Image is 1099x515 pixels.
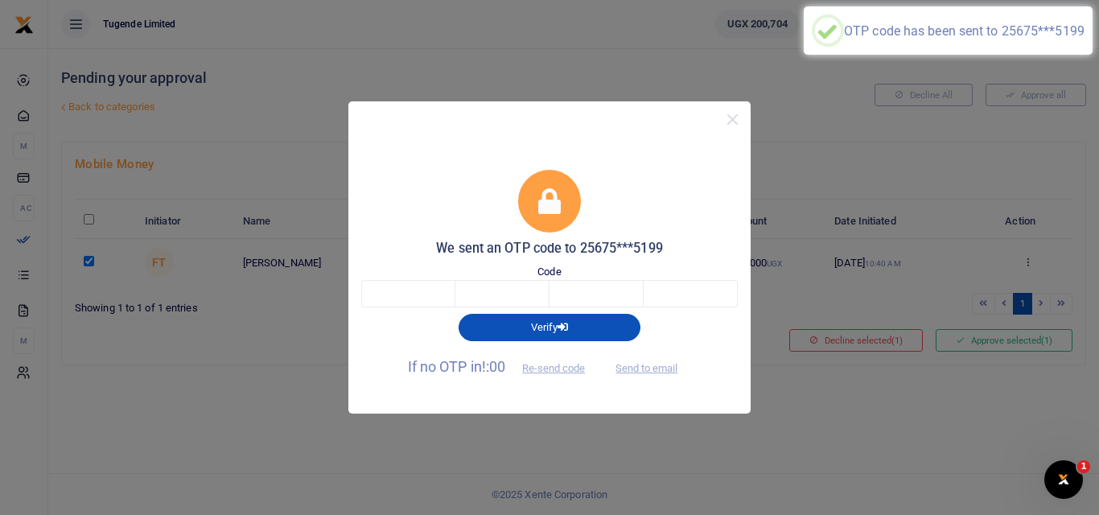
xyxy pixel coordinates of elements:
button: Verify [459,314,640,341]
span: 1 [1077,460,1090,473]
div: OTP code has been sent to 25675***5199 [844,23,1085,39]
h5: We sent an OTP code to 25675***5199 [361,241,738,257]
span: !:00 [482,358,505,375]
iframe: Intercom live chat [1044,460,1083,499]
span: If no OTP in [408,358,599,375]
button: Close [721,108,744,131]
label: Code [537,264,561,280]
